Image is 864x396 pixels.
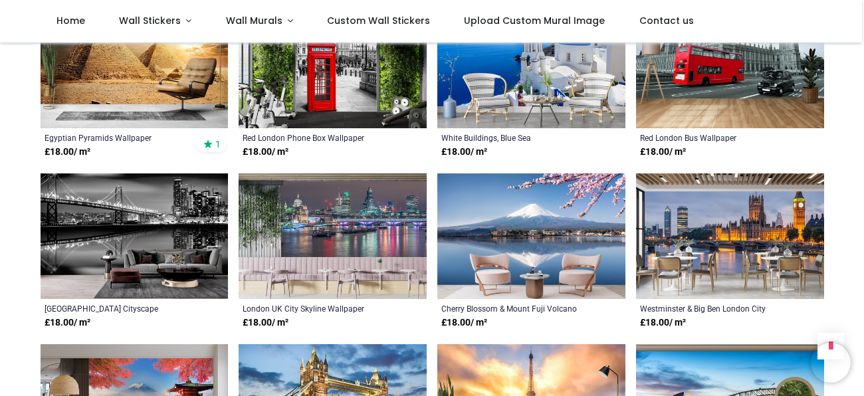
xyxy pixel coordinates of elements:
span: Wall Stickers [119,14,181,27]
img: London UK City Skyline Wall Mural Wallpaper [239,173,427,299]
strong: £ 18.00 / m² [243,316,288,330]
iframe: Brevo live chat [811,343,851,383]
span: Wall Murals [226,14,282,27]
span: Upload Custom Mural Image [464,14,605,27]
strong: £ 18.00 / m² [640,146,686,159]
a: [GEOGRAPHIC_DATA] Cityscape Wallpaper [45,303,189,314]
a: Egyptian Pyramids Wallpaper [45,132,189,143]
strong: £ 18.00 / m² [441,316,487,330]
strong: £ 18.00 / m² [45,146,90,159]
img: San Francisco Bridge Cityscape Wall Mural Wallpaper [41,173,229,299]
img: White Buildings, Blue Sea Greece Wall Mural Wallpaper [437,3,625,128]
a: Red London Bus Wallpaper [640,132,784,143]
img: Cherry Blossom & Mount Fuji Volcano Wall Mural Wallpaper [437,173,625,299]
a: London UK City Skyline Wallpaper [243,303,387,314]
img: Red London Bus Wall Mural Wallpaper [636,3,824,128]
strong: £ 18.00 / m² [441,146,487,159]
span: Custom Wall Stickers [327,14,430,27]
strong: £ 18.00 / m² [45,316,90,330]
span: 1 [215,138,221,150]
a: White Buildings, Blue Sea [GEOGRAPHIC_DATA] Wallpaper [441,132,586,143]
a: Westminster & Big Ben London City Wallpaper [640,303,784,314]
strong: £ 18.00 / m² [243,146,288,159]
a: Red London Phone Box Wallpaper [243,132,387,143]
img: Westminster & Big Ben London City Wall Mural Wallpaper [636,173,824,299]
img: Red London Phone Box Wall Mural Wallpaper [239,3,427,128]
strong: £ 18.00 / m² [640,316,686,330]
a: Cherry Blossom & Mount Fuji Volcano Wallpaper [441,303,586,314]
span: Home [56,14,85,27]
span: Contact us [639,14,694,27]
img: Egyptian Pyramids Wall Mural Wallpaper [41,3,229,128]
